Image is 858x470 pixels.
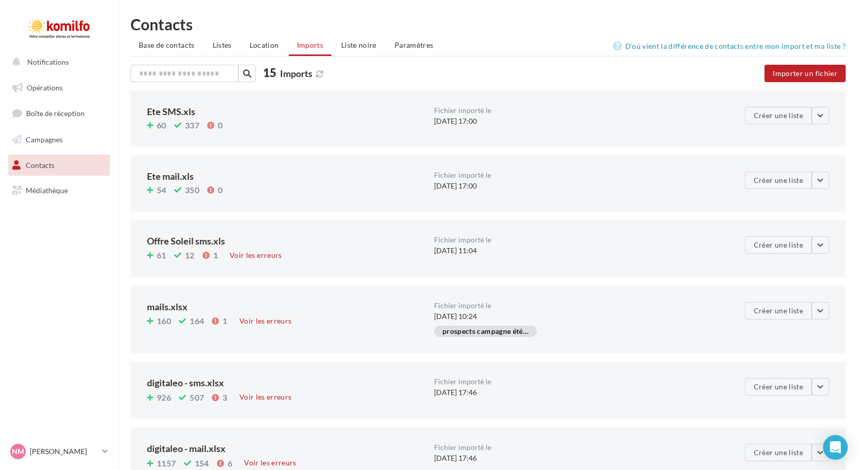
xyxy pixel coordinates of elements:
div: Voir les erreurs [235,391,296,403]
div: Fichier importé le [434,378,721,385]
div: Fichier importé le [434,172,721,179]
div: Fichier importé le [434,444,721,451]
a: Médiathèque [6,180,112,201]
span: NM [12,446,24,457]
span: 12 [185,251,195,259]
button: Créer une liste [745,302,812,319]
div: Voir les erreurs [240,457,301,468]
span: Base de contacts [139,41,195,49]
span: 164 [190,317,204,325]
span: 350 [185,186,199,194]
div: Fichier importé le [434,107,721,114]
div: [DATE] 11:04 [434,236,721,256]
div: [DATE] 17:00 [434,172,721,191]
span: 0 [218,186,222,194]
span: 15 [263,67,276,79]
button: Créer une liste [745,172,812,189]
span: Notifications [27,58,69,66]
div: digitaleo - mail.xlsx [147,444,426,453]
div: digitaleo - sms.xlsx [147,378,426,387]
span: Médiathèque [26,186,68,195]
a: D'où vient la différence de contacts entre mon import et ma liste ? [613,40,846,52]
p: [PERSON_NAME] [30,446,98,457]
div: [DATE] 17:46 [434,378,721,398]
span: 1 [213,251,218,259]
span: Boîte de réception [26,109,85,118]
div: prospects campagne été 2025 [434,326,537,337]
span: 3 [222,393,227,402]
div: Voir les erreurs [226,250,286,261]
button: Créer une liste [745,236,812,254]
span: Opérations [27,83,63,92]
div: Open Intercom Messenger [823,435,848,460]
span: 54 [157,186,166,194]
a: Contacts [6,155,112,176]
span: Paramètres [395,41,434,49]
span: 61 [157,251,166,259]
span: 60 [157,121,166,129]
span: 6 [228,459,232,467]
button: Notifications [6,51,108,73]
span: 507 [190,393,204,402]
span: Location [250,41,279,49]
span: 160 [157,317,171,325]
span: Campagnes [26,135,63,144]
a: Boîte de réception [6,102,112,124]
a: Campagnes [6,129,112,151]
h1: Contacts [130,16,846,32]
a: Opérations [6,77,112,99]
div: [DATE] 17:46 [434,444,721,463]
div: Offre Soleil sms.xls [147,236,426,246]
span: 1 [222,317,227,325]
span: Contacts [26,160,54,169]
a: NM [PERSON_NAME] [8,442,110,461]
span: Liste noire [341,41,377,49]
div: [DATE] 17:00 [434,107,721,126]
span: 0 [218,121,222,129]
span: 926 [157,393,171,402]
span: Imports [280,68,312,79]
div: Ete mail.xls [147,172,426,181]
span: Listes [213,41,232,49]
div: Voir les erreurs [235,315,296,327]
div: [DATE] 10:24 [434,302,721,322]
button: Créer une liste [745,444,812,461]
div: Fichier importé le [434,236,721,243]
span: 337 [185,121,199,129]
span: 154 [195,459,209,467]
span: 1157 [157,459,176,467]
button: Créer une liste [745,378,812,396]
div: Ete SMS.xls [147,107,426,116]
div: mails.xlsx [147,302,426,311]
div: Fichier importé le [434,302,721,309]
button: Importer un fichier [764,65,846,82]
button: Créer une liste [745,107,812,124]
